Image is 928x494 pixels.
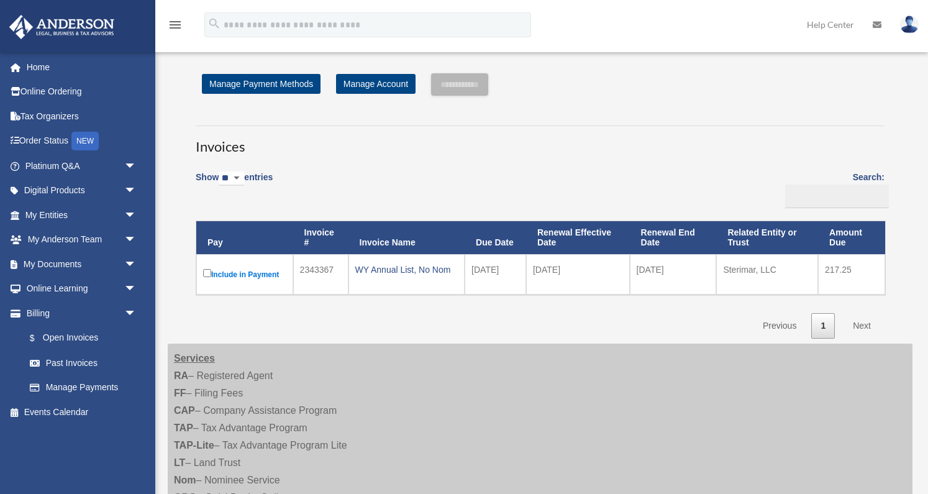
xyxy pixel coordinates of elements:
td: 2343367 [293,254,348,295]
a: Order StatusNEW [9,129,155,154]
span: arrow_drop_down [124,153,149,179]
th: Invoice #: activate to sort column ascending [293,221,348,255]
select: Showentries [219,172,244,186]
td: Sterimar, LLC [716,254,818,295]
a: My Anderson Teamarrow_drop_down [9,227,155,252]
label: Include in Payment [203,267,286,282]
input: Search: [785,185,889,208]
a: Past Invoices [17,350,149,375]
strong: TAP-Lite [174,440,214,451]
td: [DATE] [526,254,630,295]
a: Next [844,313,880,339]
th: Renewal End Date: activate to sort column ascending [630,221,717,255]
a: $Open Invoices [17,326,143,351]
a: menu [168,22,183,32]
td: [DATE] [465,254,526,295]
th: Renewal Effective Date: activate to sort column ascending [526,221,630,255]
a: Billingarrow_drop_down [9,301,149,326]
i: search [207,17,221,30]
a: Platinum Q&Aarrow_drop_down [9,153,155,178]
th: Amount Due: activate to sort column ascending [818,221,885,255]
td: 217.25 [818,254,885,295]
label: Search: [781,170,885,208]
th: Pay: activate to sort column descending [196,221,293,255]
img: Anderson Advisors Platinum Portal [6,15,118,39]
a: Previous [753,313,806,339]
a: Home [9,55,155,80]
a: Online Learningarrow_drop_down [9,277,155,301]
strong: FF [174,388,186,398]
th: Due Date: activate to sort column ascending [465,221,526,255]
span: arrow_drop_down [124,203,149,228]
span: arrow_drop_down [124,301,149,326]
strong: TAP [174,423,193,433]
a: Manage Account [336,74,416,94]
strong: CAP [174,405,195,416]
a: My Entitiesarrow_drop_down [9,203,155,227]
span: arrow_drop_down [124,252,149,277]
td: [DATE] [630,254,717,295]
a: Digital Productsarrow_drop_down [9,178,155,203]
i: menu [168,17,183,32]
img: User Pic [900,16,919,34]
span: arrow_drop_down [124,178,149,204]
a: Manage Payment Methods [202,74,321,94]
a: 1 [811,313,835,339]
strong: LT [174,457,185,468]
input: Include in Payment [203,269,211,277]
strong: Nom [174,475,196,485]
strong: RA [174,370,188,381]
a: Tax Organizers [9,104,155,129]
div: WY Annual List, No Nom [355,261,458,278]
div: NEW [71,132,99,150]
span: $ [37,331,43,346]
span: arrow_drop_down [124,277,149,302]
a: Online Ordering [9,80,155,104]
th: Invoice Name: activate to sort column ascending [348,221,465,255]
th: Related Entity or Trust: activate to sort column ascending [716,221,818,255]
a: Manage Payments [17,375,149,400]
strong: Services [174,353,215,364]
span: arrow_drop_down [124,227,149,253]
h3: Invoices [196,126,885,157]
a: Events Calendar [9,400,155,424]
label: Show entries [196,170,273,198]
a: My Documentsarrow_drop_down [9,252,155,277]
